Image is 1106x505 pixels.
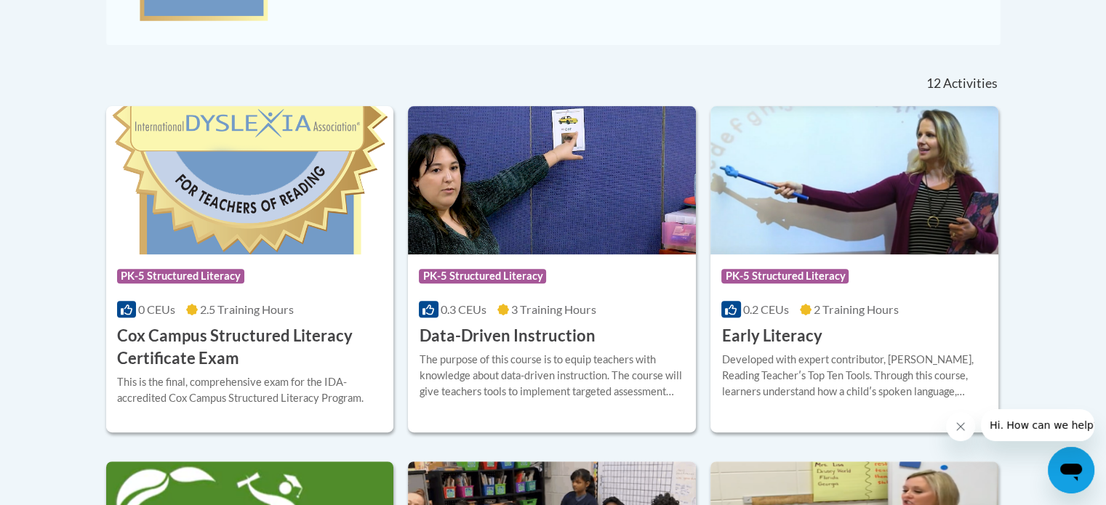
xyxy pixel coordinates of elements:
[721,352,987,400] div: Developed with expert contributor, [PERSON_NAME], Reading Teacherʹs Top Ten Tools. Through this c...
[710,106,998,432] a: Course LogoPK-5 Structured Literacy0.2 CEUs2 Training Hours Early LiteracyDeveloped with expert c...
[138,302,175,316] span: 0 CEUs
[814,302,899,316] span: 2 Training Hours
[926,76,940,92] span: 12
[981,409,1094,441] iframe: Message from company
[511,302,596,316] span: 3 Training Hours
[943,76,998,92] span: Activities
[117,325,383,370] h3: Cox Campus Structured Literacy Certificate Exam
[419,352,685,400] div: The purpose of this course is to equip teachers with knowledge about data-driven instruction. The...
[408,106,696,254] img: Course Logo
[9,10,118,22] span: Hi. How can we help?
[743,302,789,316] span: 0.2 CEUs
[419,325,595,347] h3: Data-Driven Instruction
[710,106,998,254] img: Course Logo
[200,302,294,316] span: 2.5 Training Hours
[1048,447,1094,493] iframe: Button to launch messaging window
[106,106,394,254] img: Course Logo
[117,269,244,283] span: PK-5 Structured Literacy
[117,374,383,406] div: This is the final, comprehensive exam for the IDA-accredited Cox Campus Structured Literacy Program.
[441,302,486,316] span: 0.3 CEUs
[408,106,696,432] a: Course LogoPK-5 Structured Literacy0.3 CEUs3 Training Hours Data-Driven InstructionThe purpose of...
[721,269,849,283] span: PK-5 Structured Literacy
[419,269,546,283] span: PK-5 Structured Literacy
[946,412,975,441] iframe: Close message
[721,325,822,347] h3: Early Literacy
[106,106,394,432] a: Course LogoPK-5 Structured Literacy0 CEUs2.5 Training Hours Cox Campus Structured Literacy Certif...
